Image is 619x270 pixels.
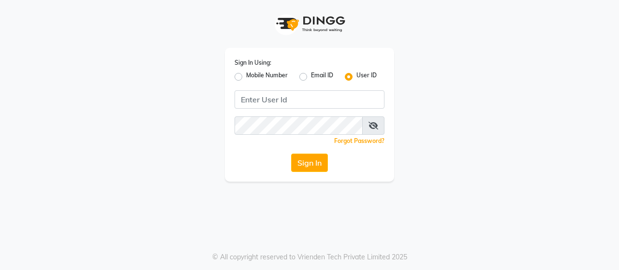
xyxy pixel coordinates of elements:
label: Email ID [311,71,333,83]
label: User ID [356,71,377,83]
a: Forgot Password? [334,137,384,144]
button: Sign In [291,154,328,172]
img: logo1.svg [271,10,348,38]
label: Sign In Using: [235,58,271,67]
label: Mobile Number [246,71,288,83]
input: Username [235,90,384,109]
input: Username [235,116,363,135]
